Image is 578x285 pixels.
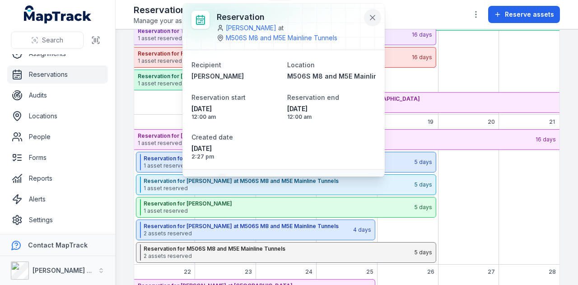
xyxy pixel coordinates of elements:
[191,173,227,184] span: Assets
[217,11,361,23] h3: Reservation
[366,268,373,276] span: 25
[33,266,107,274] strong: [PERSON_NAME] Group
[144,200,414,207] strong: Reservation for [PERSON_NAME]
[144,252,414,260] span: 2 assets reserved
[134,24,436,45] button: Reservation for TRA63A Freemans Waterhole1 asset reserved16 days
[191,113,280,121] span: 12:00 am
[134,4,230,16] h2: Reservations
[191,104,280,121] time: 15/09/2025, 12:00:00 am
[138,57,411,65] span: 1 asset reserved
[136,220,375,240] button: Reservation for [PERSON_NAME] at M506S M8 and M5E Mainline Tunnels2 assets reserved4 days
[7,169,108,187] a: Reports
[134,129,559,150] button: Reservation for [PERSON_NAME] at [GEOGRAPHIC_DATA]1 asset reserved16 days
[191,153,280,160] span: 2:27 pm
[427,268,434,276] span: 26
[7,190,108,208] a: Alerts
[144,162,414,169] span: 1 asset reserved
[488,6,560,23] button: Reserve assets
[488,268,495,276] span: 27
[138,140,535,147] span: 1 asset reserved
[488,118,495,126] span: 20
[287,61,315,69] span: Location
[549,118,555,126] span: 21
[505,10,554,19] span: Reserve assets
[191,104,280,113] span: [DATE]
[144,207,414,215] span: 1 asset reserved
[287,72,376,81] a: M506S M8 and M5E Mainline Tunnels
[138,80,292,87] span: 1 asset reserved
[134,47,436,68] button: Reservation for RGE14P [GEOGRAPHIC_DATA]1 asset reserved16 days
[136,242,436,263] button: Reservation for M506S M8 and M5E Mainline Tunnels2 assets reserved5 days
[134,70,315,90] button: Reservation for [PERSON_NAME] at MDJV01P Loganlea1 asset reserved8 days
[7,65,108,84] a: Reservations
[11,32,84,49] button: Search
[42,36,63,45] span: Search
[305,268,312,276] span: 24
[144,178,414,185] strong: Reservation for [PERSON_NAME] at M506S M8 and M5E Mainline Tunnels
[191,144,280,153] span: [DATE]
[7,86,108,104] a: Audits
[287,104,376,113] span: [DATE]
[226,33,337,42] a: M506S M8 and M5E Mainline Tunnels
[217,173,227,184] div: 1
[191,61,221,69] span: Recipient
[191,144,280,160] time: 27/08/2025, 2:27:20 pm
[144,155,414,162] strong: Reservation for [PERSON_NAME] at M506S M8 and M5E Mainline Tunnels
[549,268,556,276] span: 28
[138,28,411,35] strong: Reservation for TRA63A Freemans Waterhole
[191,133,233,141] span: Created date
[184,268,191,276] span: 22
[144,185,414,192] span: 1 asset reserved
[136,152,436,173] button: Reservation for [PERSON_NAME] at M506S M8 and M5E Mainline Tunnels1 asset reserved5 days
[138,132,535,140] strong: Reservation for [PERSON_NAME] at [GEOGRAPHIC_DATA]
[24,5,92,23] a: MapTrack
[144,230,352,237] span: 2 assets reserved
[134,16,230,25] span: Manage your asset reservations
[7,149,108,167] a: Forms
[278,23,284,33] span: at
[28,241,88,249] strong: Contact MapTrack
[7,128,108,146] a: People
[245,268,252,276] span: 23
[136,174,436,195] button: Reservation for [PERSON_NAME] at M506S M8 and M5E Mainline Tunnels1 asset reserved5 days
[226,23,276,33] a: [PERSON_NAME]
[287,113,376,121] span: 12:00 am
[138,50,411,57] strong: Reservation for RGE14P [GEOGRAPHIC_DATA]
[7,107,108,125] a: Locations
[138,35,411,42] span: 1 asset reserved
[287,93,339,101] span: Reservation end
[7,211,108,229] a: Settings
[428,118,433,126] span: 19
[287,72,409,80] span: M506S M8 and M5E Mainline Tunnels
[191,93,246,101] span: Reservation start
[191,72,280,81] a: [PERSON_NAME]
[144,223,352,230] strong: Reservation for [PERSON_NAME] at M506S M8 and M5E Mainline Tunnels
[287,104,376,121] time: 19/09/2025, 12:00:00 am
[144,245,414,252] strong: Reservation for M506S M8 and M5E Mainline Tunnels
[138,73,292,80] strong: Reservation for [PERSON_NAME] at MDJV01P Loganlea
[136,197,436,218] button: Reservation for [PERSON_NAME]1 asset reserved5 days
